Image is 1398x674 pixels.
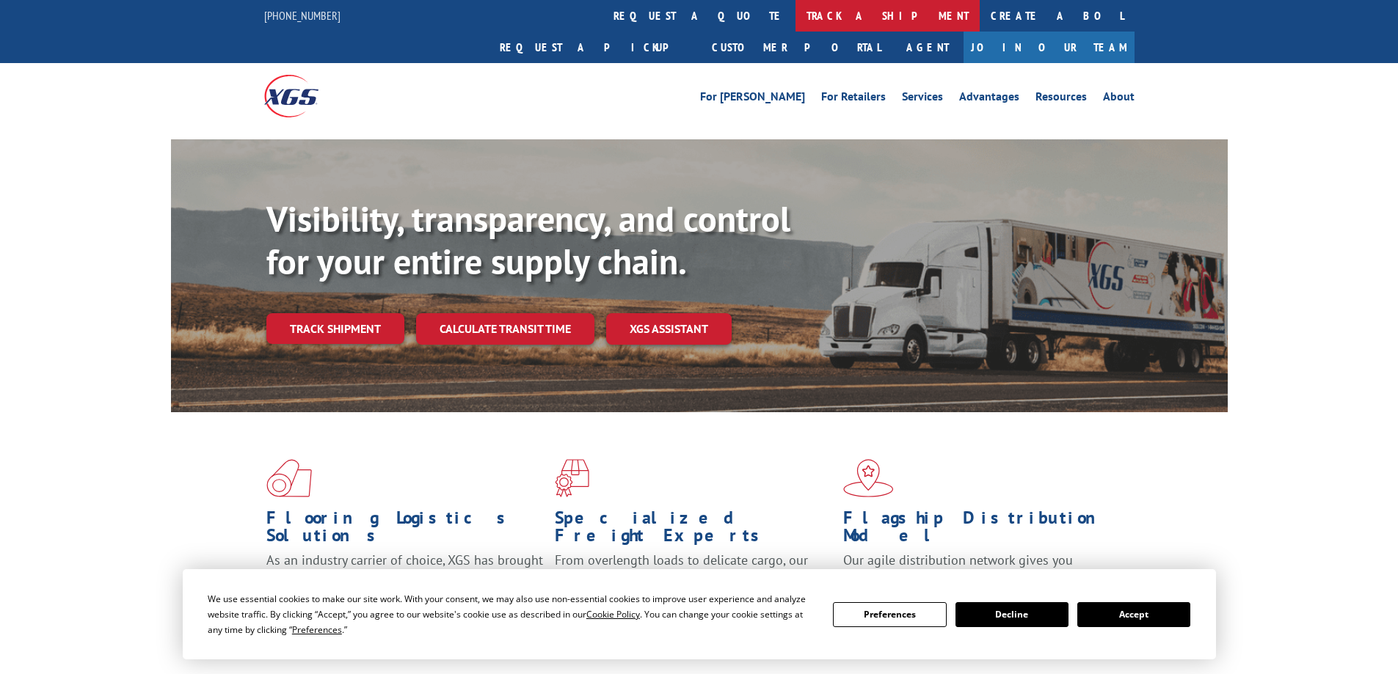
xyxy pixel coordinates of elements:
h1: Flagship Distribution Model [843,509,1121,552]
a: Agent [892,32,964,63]
a: Resources [1035,91,1087,107]
a: Request a pickup [489,32,701,63]
span: Cookie Policy [586,608,640,620]
a: About [1103,91,1135,107]
a: Join Our Team [964,32,1135,63]
span: Our agile distribution network gives you nationwide inventory management on demand. [843,552,1113,586]
span: As an industry carrier of choice, XGS has brought innovation and dedication to flooring logistics... [266,552,543,604]
p: From overlength loads to delicate cargo, our experienced staff knows the best way to move your fr... [555,552,832,617]
a: For [PERSON_NAME] [700,91,805,107]
h1: Specialized Freight Experts [555,509,832,552]
a: Services [902,91,943,107]
img: xgs-icon-flagship-distribution-model-red [843,459,894,497]
a: [PHONE_NUMBER] [264,8,341,23]
button: Accept [1077,602,1190,627]
a: XGS ASSISTANT [606,313,732,345]
span: Preferences [292,623,342,636]
a: Advantages [959,91,1019,107]
h1: Flooring Logistics Solutions [266,509,544,552]
div: We use essential cookies to make our site work. With your consent, we may also use non-essential ... [208,591,815,637]
a: Calculate transit time [416,313,594,345]
div: Cookie Consent Prompt [183,569,1216,659]
img: xgs-icon-total-supply-chain-intelligence-red [266,459,312,497]
a: Customer Portal [701,32,892,63]
img: xgs-icon-focused-on-flooring-red [555,459,589,497]
button: Decline [955,602,1068,627]
a: Track shipment [266,313,404,344]
b: Visibility, transparency, and control for your entire supply chain. [266,196,790,284]
a: For Retailers [821,91,886,107]
button: Preferences [833,602,946,627]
